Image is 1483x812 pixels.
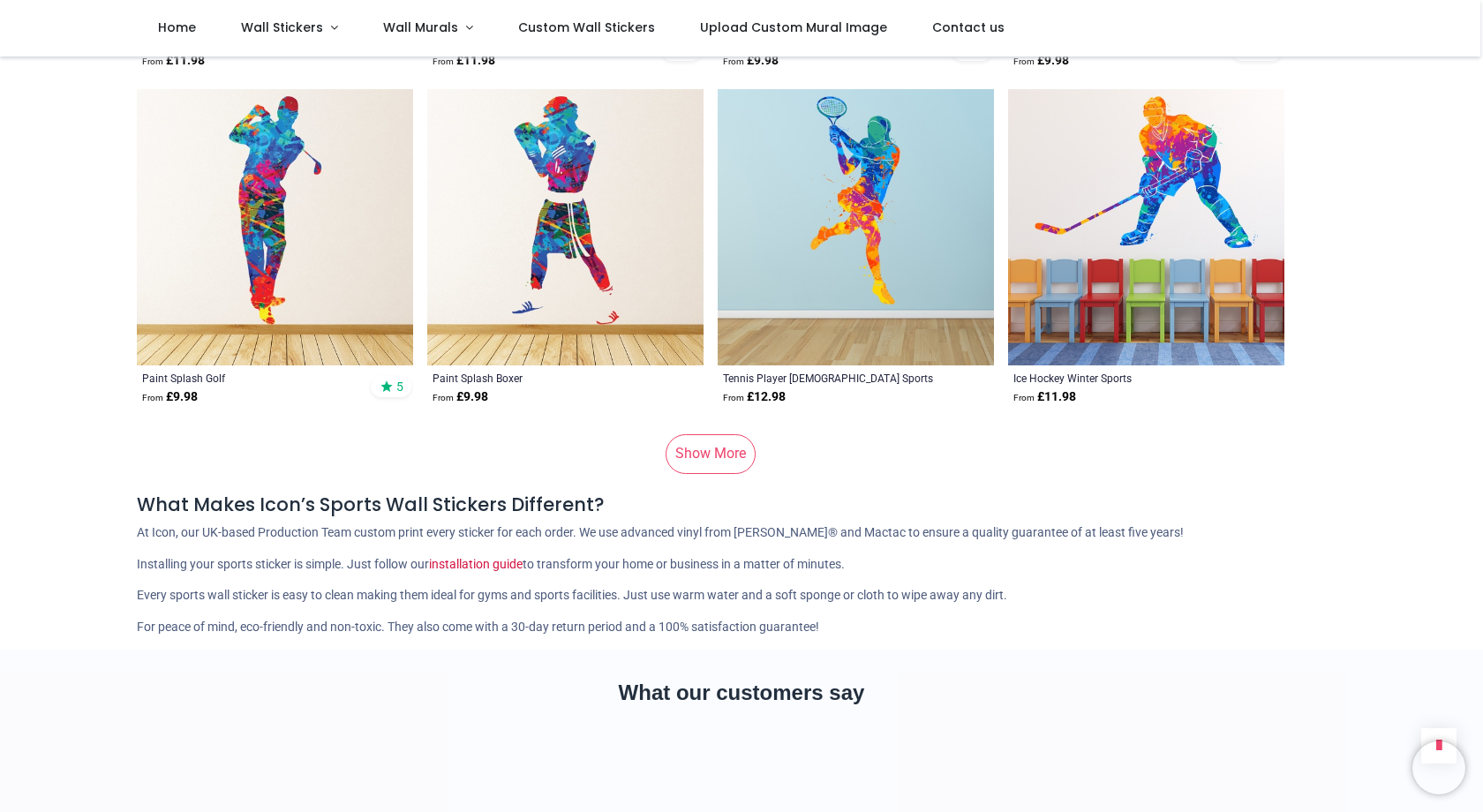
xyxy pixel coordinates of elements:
strong: £ 9.98 [433,388,488,406]
span: 5 [396,379,403,395]
strong: £ 12.98 [723,388,786,406]
p: At Icon, our UK-based Production Team custom print every sticker for each order. We use advanced ... [137,524,1346,542]
a: installation guide [429,557,523,571]
span: From [1013,393,1035,402]
span: From [723,56,744,66]
h2: What our customers say [137,678,1346,708]
h4: What Makes Icon’s Sports Wall Stickers Different? [137,492,1346,517]
a: Ice Hockey Winter Sports [1013,371,1226,385]
a: Show More [666,434,756,473]
span: Wall Murals [383,19,458,36]
p: Installing your sports sticker is simple. Just follow our to transform your home or business in a... [137,556,1346,574]
a: Paint Splash Boxer [433,371,645,385]
span: Wall Stickers [241,19,323,36]
span: From [433,56,454,66]
span: Home [158,19,196,36]
strong: £ 9.98 [142,388,198,406]
p: For peace of mind, eco-friendly and non-toxic. They also come with a 30-day return period and a 1... [137,619,1346,636]
iframe: Brevo live chat [1412,741,1465,794]
strong: £ 11.98 [142,52,205,70]
strong: £ 11.98 [433,52,495,70]
span: From [723,393,744,402]
span: Upload Custom Mural Image [700,19,887,36]
strong: £ 9.98 [723,52,779,70]
span: Custom Wall Stickers [518,19,655,36]
strong: £ 11.98 [1013,388,1076,406]
span: From [142,393,163,402]
a: Paint Splash Golf [142,371,355,385]
strong: £ 9.98 [1013,52,1069,70]
span: From [142,56,163,66]
img: Tennis Player Female Sports Wall Sticker [718,89,994,365]
img: Ice Hockey Winter Sports Wall Sticker [1008,89,1284,365]
img: Paint Splash Boxer Wall Sticker [427,89,704,365]
span: From [1013,56,1035,66]
a: Tennis Player [DEMOGRAPHIC_DATA] Sports [723,371,936,385]
img: Paint Splash Golf Wall Sticker [137,89,413,365]
span: Contact us [932,19,1005,36]
span: From [433,393,454,402]
p: Every sports wall sticker is easy to clean making them ideal for gyms and sports facilities. Just... [137,587,1346,605]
